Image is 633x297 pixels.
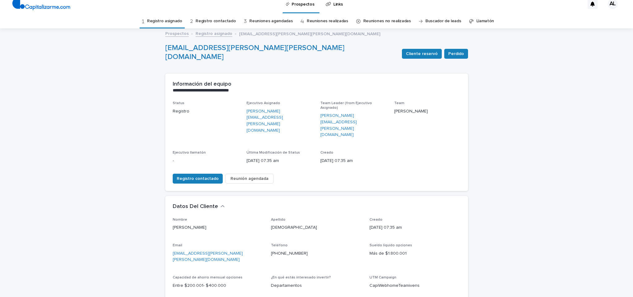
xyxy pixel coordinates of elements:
a: [EMAIL_ADDRESS][PERSON_NAME][PERSON_NAME][DOMAIN_NAME] [173,251,243,262]
span: Reunión agendada [230,176,268,182]
p: [PERSON_NAME] [394,108,461,115]
a: Reuniones agendadas [249,14,293,28]
a: [EMAIL_ADDRESS][PERSON_NAME][PERSON_NAME][DOMAIN_NAME] [165,44,344,61]
p: [DATE] 07:35 am [369,224,461,231]
span: Última Modificación de Status [247,151,300,155]
p: Más de $1.800.001 [369,250,461,257]
span: Perdido [448,51,464,57]
p: [DATE] 07:35 am [320,158,387,164]
a: Buscador de leads [425,14,461,28]
span: Ejecutivo llamatón [173,151,206,155]
span: Teléfono [271,244,288,247]
span: Creado [369,218,382,222]
a: Llamatón [476,14,494,28]
a: Reuniones no realizadas [363,14,411,28]
a: Reuniones realizadas [307,14,348,28]
span: Registro contactado [177,176,219,182]
button: Cliente reservó [402,49,442,59]
h2: Información del equipo [173,81,231,88]
p: Entre $200.001- $400.000 [173,282,264,289]
a: Registro contactado [196,14,236,28]
button: Datos Del Cliente [173,203,225,210]
p: Departamentos [271,282,362,289]
p: [EMAIL_ADDRESS][PERSON_NAME][PERSON_NAME][DOMAIN_NAME] [239,30,380,37]
a: [PHONE_NUMBER] [271,251,308,256]
p: [PERSON_NAME] [173,224,264,231]
span: Cliente reservó [406,51,438,57]
span: Team [394,101,404,105]
a: Registro asignado [196,30,232,37]
span: Status [173,101,184,105]
span: Email [173,244,182,247]
h2: Datos Del Cliente [173,203,218,210]
a: Prospectos [165,30,189,37]
p: [DEMOGRAPHIC_DATA] [271,224,362,231]
span: Sueldo líquido opciones [369,244,412,247]
span: Ejecutivo Asignado [247,101,280,105]
span: UTM Campaign [369,276,396,279]
span: ¿En qué estás interesado invertir? [271,276,331,279]
p: Registro [173,108,239,115]
span: Team Leader (from Ejecutivo Asignado) [320,101,372,109]
span: Capacidad de ahorro mensual opciones [173,276,243,279]
button: Perdido [444,49,468,59]
p: [DATE] 07:35 am [247,158,313,164]
a: [PERSON_NAME][EMAIL_ADDRESS][PERSON_NAME][DOMAIN_NAME] [247,108,313,134]
span: Creado [320,151,333,155]
p: - [173,158,239,164]
a: Registro asignado [147,14,182,28]
p: CapiWebhomeTeamivens [369,282,461,289]
span: Apellido [271,218,285,222]
button: Registro contactado [173,174,223,184]
button: Reunión agendada [225,174,274,184]
a: [PERSON_NAME][EMAIL_ADDRESS][PERSON_NAME][DOMAIN_NAME] [320,112,387,138]
span: Nombre [173,218,187,222]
